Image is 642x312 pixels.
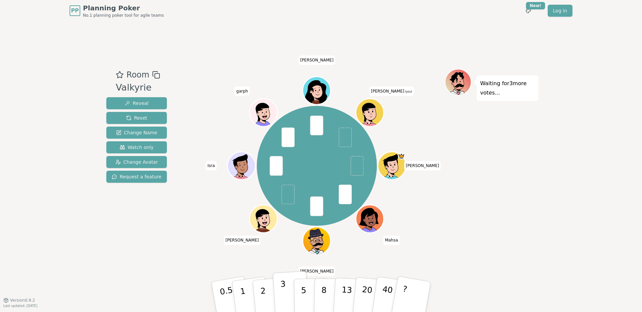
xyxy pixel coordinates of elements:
[398,153,405,160] span: Maanya is the host
[299,55,335,65] span: Click to change your name
[206,161,217,170] span: Click to change your name
[106,112,167,124] button: Reset
[116,81,160,95] div: Valkyrie
[548,5,572,17] a: Log in
[83,13,164,18] span: No.1 planning poker tool for agile teams
[112,173,162,180] span: Request a feature
[10,298,35,303] span: Version 0.9.2
[404,90,412,93] span: (you)
[106,97,167,109] button: Reveal
[125,100,148,107] span: Reveal
[299,267,335,276] span: Click to change your name
[70,3,164,18] a: PPPlanning PokerNo.1 planning poker tool for agile teams
[116,129,157,136] span: Change Name
[526,2,545,9] div: New!
[115,159,158,165] span: Change Avatar
[126,115,147,121] span: Reset
[106,127,167,139] button: Change Name
[106,141,167,153] button: Watch only
[369,87,414,96] span: Click to change your name
[83,3,164,13] span: Planning Poker
[3,298,35,303] button: Version0.9.2
[106,156,167,168] button: Change Avatar
[106,171,167,183] button: Request a feature
[357,100,383,126] button: Click to change your avatar
[116,69,124,81] button: Add as favourite
[522,5,534,17] button: New!
[126,69,149,81] span: Room
[3,304,37,308] span: Last updated: [DATE]
[383,236,400,245] span: Click to change your name
[235,87,250,96] span: Click to change your name
[224,236,260,245] span: Click to change your name
[404,161,441,170] span: Click to change your name
[480,79,535,98] p: Waiting for 3 more votes...
[120,144,154,151] span: Watch only
[71,7,79,15] span: PP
